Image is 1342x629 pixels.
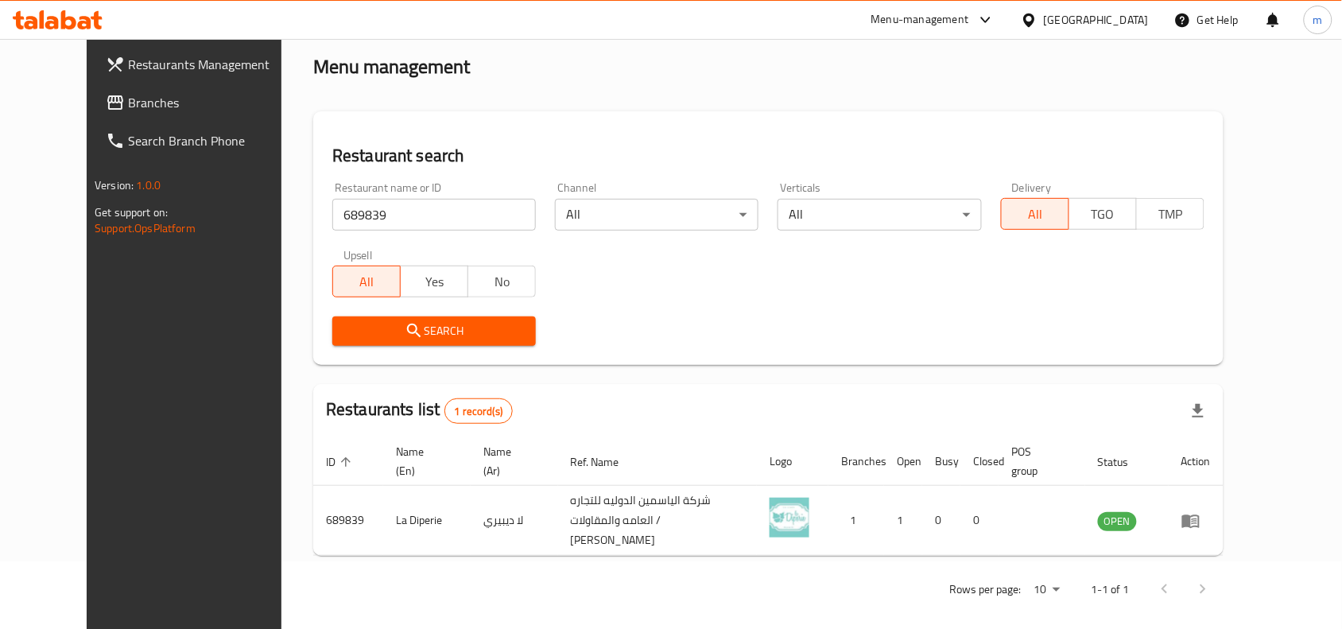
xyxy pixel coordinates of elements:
[1143,203,1198,226] span: TMP
[313,54,470,80] h2: Menu management
[922,437,960,486] th: Busy
[1044,11,1149,29] div: [GEOGRAPHIC_DATA]
[345,321,523,341] span: Search
[960,437,999,486] th: Closed
[1012,182,1052,193] label: Delivery
[922,486,960,556] td: 0
[445,404,513,419] span: 1 record(s)
[128,55,298,74] span: Restaurants Management
[555,199,758,231] div: All
[93,83,311,122] a: Branches
[444,398,514,424] div: Total records count
[483,442,538,480] span: Name (Ar)
[396,442,452,480] span: Name (En)
[471,486,557,556] td: لا ديبيري
[871,10,969,29] div: Menu-management
[1181,511,1211,530] div: Menu
[1313,11,1323,29] span: m
[960,486,999,556] td: 0
[128,93,298,112] span: Branches
[770,498,809,538] img: La Diperie
[313,437,1224,556] table: enhanced table
[95,202,168,223] span: Get support on:
[93,45,311,83] a: Restaurants Management
[95,175,134,196] span: Version:
[339,270,394,293] span: All
[1098,452,1150,472] span: Status
[828,486,884,556] td: 1
[828,437,884,486] th: Branches
[95,218,196,239] a: Support.OpsPlatform
[332,144,1204,168] h2: Restaurant search
[571,452,640,472] span: Ref. Name
[475,270,529,293] span: No
[313,486,383,556] td: 689839
[1098,512,1137,531] div: OPEN
[1169,437,1224,486] th: Action
[332,316,536,346] button: Search
[332,199,536,231] input: Search for restaurant name or ID..
[326,452,356,472] span: ID
[1011,442,1066,480] span: POS group
[326,398,513,424] h2: Restaurants list
[407,270,462,293] span: Yes
[467,266,536,297] button: No
[1098,512,1137,530] span: OPEN
[136,175,161,196] span: 1.0.0
[383,486,471,556] td: La Diperie
[400,266,468,297] button: Yes
[778,199,981,231] div: All
[1092,580,1130,600] p: 1-1 of 1
[884,486,922,556] td: 1
[332,266,401,297] button: All
[128,131,298,150] span: Search Branch Phone
[757,437,828,486] th: Logo
[93,122,311,160] a: Search Branch Phone
[1179,392,1217,430] div: Export file
[884,437,922,486] th: Open
[343,250,373,261] label: Upsell
[1008,203,1063,226] span: All
[1136,198,1204,230] button: TMP
[558,486,757,556] td: شركة الياسمين الدوليه للتجاره العامه والمقاولات / [PERSON_NAME]
[1028,578,1066,602] div: Rows per page:
[1076,203,1131,226] span: TGO
[1069,198,1137,230] button: TGO
[1001,198,1069,230] button: All
[950,580,1022,600] p: Rows per page:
